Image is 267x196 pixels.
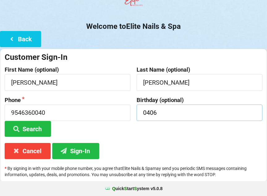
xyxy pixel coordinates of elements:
[124,186,127,191] span: S
[112,185,163,192] b: uick tart ystem v 5.0.8
[112,186,116,191] span: Q
[5,165,262,178] p: By signing in with your mobile phone number, you agree that Elite Nails & Spa may send you period...
[5,105,130,121] input: 1234567890
[134,186,137,191] span: S
[104,185,111,192] img: favicon.ico
[5,121,51,137] button: Search
[5,74,130,91] input: First Name
[5,143,51,159] button: Cancel
[137,74,262,91] input: Last Name
[5,67,130,73] label: First Name (optional)
[137,105,262,121] input: MM/DD
[5,52,262,62] div: Customer Sign-In
[137,97,262,103] label: Birthday (optional)
[5,97,130,103] label: Phone
[137,67,262,73] label: Last Name (optional)
[52,143,99,159] button: Sign-In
